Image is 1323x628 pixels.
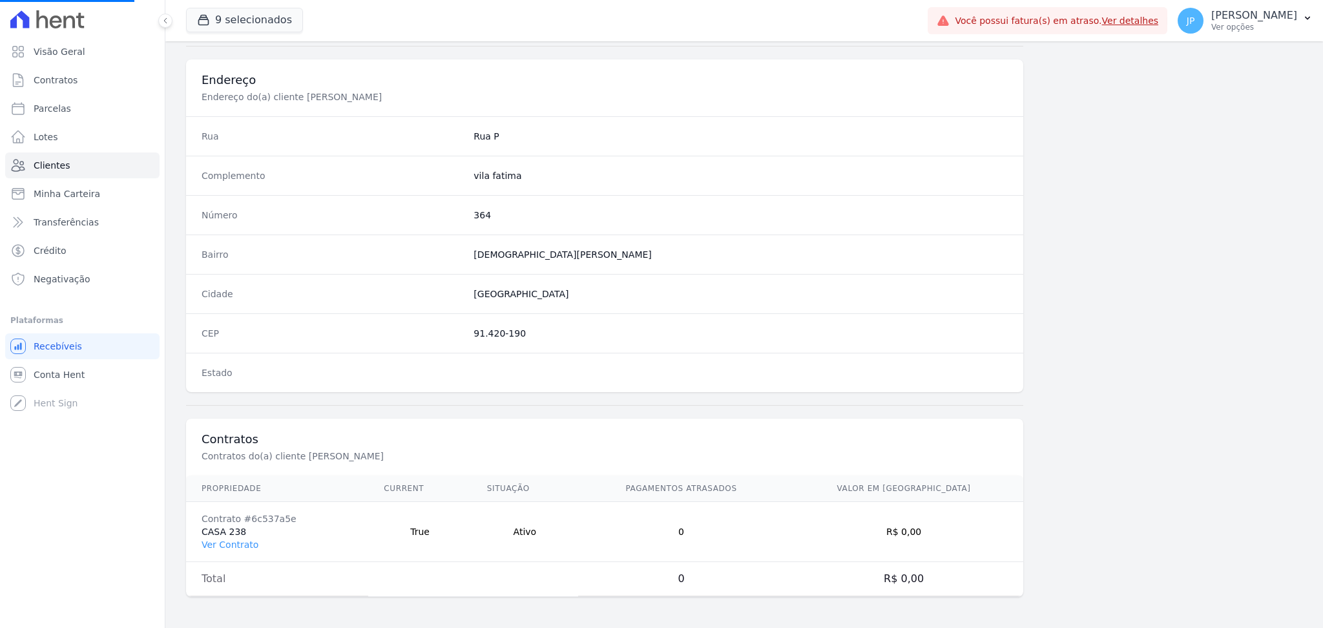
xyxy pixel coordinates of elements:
[472,502,578,562] td: Ativo
[202,327,463,340] dt: CEP
[34,368,85,381] span: Conta Hent
[5,124,160,150] a: Lotes
[202,130,463,143] dt: Rua
[34,187,100,200] span: Minha Carteira
[474,209,1008,222] dd: 364
[202,72,1008,88] h3: Endereço
[1102,16,1159,26] a: Ver detalhes
[202,539,258,550] a: Ver Contrato
[578,502,784,562] td: 0
[5,181,160,207] a: Minha Carteira
[5,209,160,235] a: Transferências
[368,502,471,562] td: True
[578,562,784,596] td: 0
[34,216,99,229] span: Transferências
[472,476,578,502] th: Situação
[202,90,636,103] p: Endereço do(a) cliente [PERSON_NAME]
[186,476,368,502] th: Propriedade
[34,102,71,115] span: Parcelas
[474,130,1008,143] dd: Rua P
[784,502,1023,562] td: R$ 0,00
[5,96,160,121] a: Parcelas
[1167,3,1323,39] button: JP [PERSON_NAME] Ver opções
[10,313,154,328] div: Plataformas
[34,45,85,58] span: Visão Geral
[5,67,160,93] a: Contratos
[202,450,636,463] p: Contratos do(a) cliente [PERSON_NAME]
[578,476,784,502] th: Pagamentos Atrasados
[474,327,1008,340] dd: 91.420-190
[955,14,1158,28] span: Você possui fatura(s) em atraso.
[34,74,78,87] span: Contratos
[474,169,1008,182] dd: vila fatima
[202,366,463,379] dt: Estado
[202,248,463,261] dt: Bairro
[202,512,353,525] div: Contrato #6c537a5e
[202,432,1008,447] h3: Contratos
[1211,9,1297,22] p: [PERSON_NAME]
[784,562,1023,596] td: R$ 0,00
[5,238,160,264] a: Crédito
[5,362,160,388] a: Conta Hent
[186,502,368,562] td: CASA 238
[34,340,82,353] span: Recebíveis
[5,333,160,359] a: Recebíveis
[186,562,368,596] td: Total
[5,266,160,292] a: Negativação
[784,476,1023,502] th: Valor em [GEOGRAPHIC_DATA]
[5,152,160,178] a: Clientes
[34,159,70,172] span: Clientes
[474,288,1008,300] dd: [GEOGRAPHIC_DATA]
[34,244,67,257] span: Crédito
[474,248,1008,261] dd: [DEMOGRAPHIC_DATA][PERSON_NAME]
[34,131,58,143] span: Lotes
[202,209,463,222] dt: Número
[186,8,303,32] button: 9 selecionados
[1187,16,1195,25] span: JP
[202,169,463,182] dt: Complemento
[368,476,471,502] th: Current
[5,39,160,65] a: Visão Geral
[202,288,463,300] dt: Cidade
[34,273,90,286] span: Negativação
[1211,22,1297,32] p: Ver opções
